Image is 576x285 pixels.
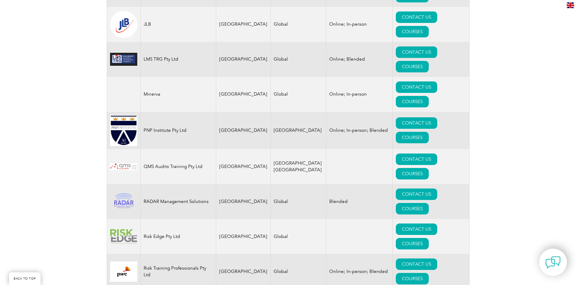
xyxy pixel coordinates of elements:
td: Global [270,77,326,112]
img: a131cb37-a404-ec11-b6e6-00224817f503-logo.png [110,229,137,244]
img: 152a24ac-d9bc-ea11-a814-000d3a79823d-logo.png [110,261,137,282]
td: RADAR Management Solutions [140,184,216,219]
a: CONTACT US [396,258,437,270]
td: Global [270,42,326,77]
img: ea24547b-a6e0-e911-a812-000d3a795b83-logo.jpg [110,115,137,146]
a: CONTACT US [396,117,437,129]
a: CONTACT US [396,188,437,200]
td: [GEOGRAPHIC_DATA] [216,77,270,112]
img: en [567,2,574,8]
img: contact-chat.png [545,255,561,270]
td: Online; Blended [326,42,392,77]
td: Risk Edge Pty Ltd [140,219,216,254]
td: [GEOGRAPHIC_DATA] [216,42,270,77]
a: COURSES [396,238,429,249]
img: fd2924ac-d9bc-ea11-a814-000d3a79823d-logo.png [110,11,137,38]
a: COURSES [396,26,429,37]
a: COURSES [396,203,429,214]
td: QMS Audits Training Pty Ltd [140,149,216,184]
td: [GEOGRAPHIC_DATA] [216,219,270,254]
a: CONTACT US [396,46,437,58]
a: COURSES [396,132,429,143]
a: CONTACT US [396,81,437,93]
img: 1d2a24ac-d9bc-ea11-a814-000d3a79823d-logo.png [110,193,137,210]
td: [GEOGRAPHIC_DATA] [216,7,270,42]
td: [GEOGRAPHIC_DATA] [216,112,270,149]
td: Online; In-person [326,77,392,112]
td: PNP Institute Pty Ltd [140,112,216,149]
a: COURSES [396,273,429,284]
td: JLB [140,7,216,42]
a: COURSES [396,96,429,107]
a: CONTACT US [396,11,437,23]
img: c485e4a1-833a-eb11-a813-0022481469da-logo.jpg [110,53,137,66]
a: COURSES [396,61,429,72]
td: [GEOGRAPHIC_DATA] [216,149,270,184]
td: [GEOGRAPHIC_DATA] [GEOGRAPHIC_DATA] [270,149,326,184]
td: Global [270,184,326,219]
td: LMS TRG Pty Ltd [140,42,216,77]
td: Global [270,7,326,42]
a: CONTACT US [396,223,437,235]
td: [GEOGRAPHIC_DATA] [216,184,270,219]
td: [GEOGRAPHIC_DATA] [270,112,326,149]
td: Blended [326,184,392,219]
a: COURSES [396,168,429,179]
a: BACK TO TOP [9,272,41,285]
a: CONTACT US [396,154,437,165]
img: fcc1e7ab-22ab-ea11-a812-000d3ae11abd-logo.jpg [110,163,137,170]
td: Online; In-person; Blended [326,112,392,149]
td: Global [270,219,326,254]
td: Online; In-person [326,7,392,42]
td: Minerva [140,77,216,112]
